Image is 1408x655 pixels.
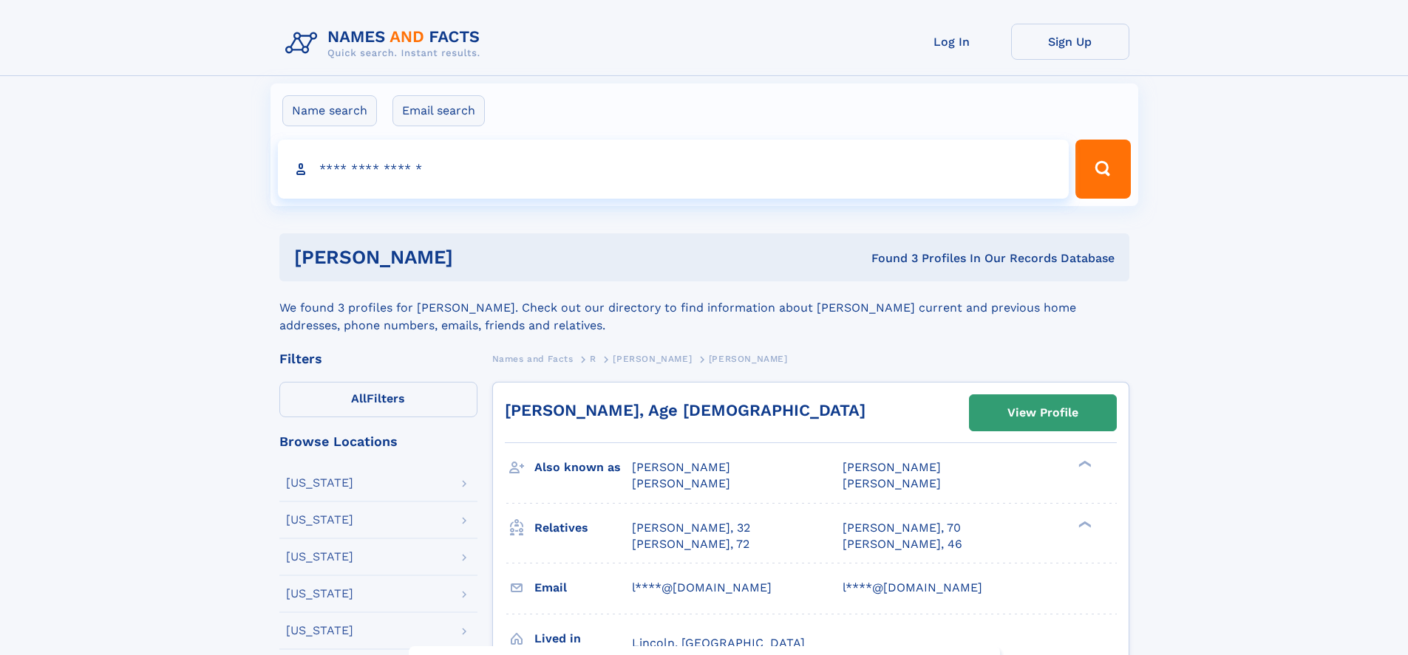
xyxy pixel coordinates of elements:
[970,395,1116,431] a: View Profile
[392,95,485,126] label: Email search
[632,460,730,474] span: [PERSON_NAME]
[632,636,805,650] span: Lincoln, [GEOGRAPHIC_DATA]
[279,281,1129,335] div: We found 3 profiles for [PERSON_NAME]. Check out our directory to find information about [PERSON_...
[632,520,750,536] a: [PERSON_NAME], 32
[709,354,788,364] span: [PERSON_NAME]
[1075,519,1092,529] div: ❯
[286,625,353,637] div: [US_STATE]
[590,354,596,364] span: R
[534,575,632,600] h3: Email
[286,514,353,526] div: [US_STATE]
[279,382,477,417] label: Filters
[843,460,941,474] span: [PERSON_NAME]
[1075,140,1130,199] button: Search Button
[534,515,632,541] h3: Relatives
[282,95,377,126] label: Name search
[893,24,1011,60] a: Log In
[1007,396,1078,430] div: View Profile
[279,435,477,448] div: Browse Locations
[278,140,1069,199] input: search input
[534,455,632,480] h3: Also known as
[279,352,477,366] div: Filters
[1075,459,1092,469] div: ❯
[351,391,367,405] span: All
[1011,24,1129,60] a: Sign Up
[286,588,353,600] div: [US_STATE]
[505,401,865,419] a: [PERSON_NAME], Age [DEMOGRAPHIC_DATA]
[286,477,353,489] div: [US_STATE]
[662,250,1115,267] div: Found 3 Profiles In Our Records Database
[590,349,596,368] a: R
[492,349,574,368] a: Names and Facts
[613,349,692,368] a: [PERSON_NAME]
[286,551,353,563] div: [US_STATE]
[279,24,492,64] img: Logo Names and Facts
[632,536,749,552] a: [PERSON_NAME], 72
[843,476,941,490] span: [PERSON_NAME]
[843,536,962,552] a: [PERSON_NAME], 46
[534,626,632,651] h3: Lived in
[294,248,662,267] h1: [PERSON_NAME]
[613,354,692,364] span: [PERSON_NAME]
[843,520,961,536] a: [PERSON_NAME], 70
[632,476,730,490] span: [PERSON_NAME]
